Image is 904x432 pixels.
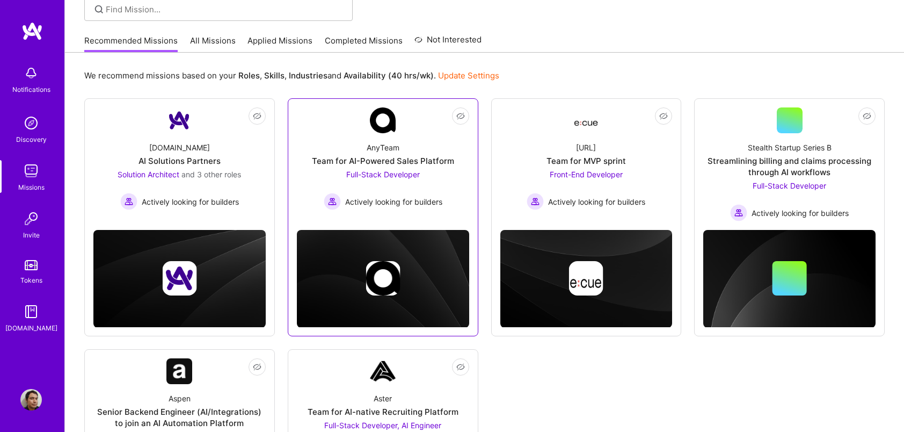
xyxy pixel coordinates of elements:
[324,421,441,430] span: Full-Stack Developer, AI Engineer
[573,111,599,130] img: Company Logo
[753,181,826,190] span: Full-Stack Developer
[93,3,105,16] i: icon SearchGrey
[703,230,876,328] img: cover
[456,363,465,371] i: icon EyeClosed
[162,261,196,296] img: Company logo
[23,229,40,241] div: Invite
[5,322,57,334] div: [DOMAIN_NAME]
[438,70,499,81] a: Update Settings
[20,389,42,411] img: User Avatar
[344,70,434,81] b: Availability (40 hrs/wk)
[93,230,266,327] img: cover
[370,358,396,384] img: Company Logo
[346,170,420,179] span: Full-Stack Developer
[730,204,747,221] img: Actively looking for builders
[20,208,42,229] img: Invite
[106,4,345,15] input: Find Mission...
[20,112,42,134] img: discovery
[20,62,42,84] img: bell
[247,35,312,53] a: Applied Missions
[367,142,399,153] div: AnyTeam
[181,170,241,179] span: and 3 other roles
[308,406,458,417] div: Team for AI-native Recruiting Platform
[20,275,42,286] div: Tokens
[118,170,179,179] span: Solution Architect
[312,155,454,167] div: Team for AI-Powered Sales Platform
[325,35,403,53] a: Completed Missions
[374,393,392,404] div: Aster
[550,170,623,179] span: Front-End Developer
[748,142,832,153] div: Stealth Startup Series B
[18,389,45,411] a: User Avatar
[253,112,261,120] i: icon EyeClosed
[253,363,261,371] i: icon EyeClosed
[703,107,876,221] a: Stealth Startup Series BStreamlining billing and claims processing through AI workflowsFull-Stack...
[21,21,43,41] img: logo
[297,107,469,213] a: Company LogoAnyTeamTeam for AI-Powered Sales PlatformFull-Stack Developer Actively looking for bu...
[500,107,673,213] a: Company Logo[URL]Team for MVP sprintFront-End Developer Actively looking for buildersActively loo...
[18,182,45,193] div: Missions
[138,155,221,167] div: AI Solutions Partners
[289,70,327,81] b: Industries
[703,155,876,178] div: Streamlining billing and claims processing through AI workflows
[12,84,50,95] div: Notifications
[576,142,596,153] div: [URL]
[169,393,191,404] div: Aspen
[20,160,42,182] img: teamwork
[659,112,668,120] i: icon EyeClosed
[84,70,499,81] p: We recommend missions based on your , , and .
[548,196,645,207] span: Actively looking for builders
[527,193,544,210] img: Actively looking for builders
[93,107,266,213] a: Company Logo[DOMAIN_NAME]AI Solutions PartnersSolution Architect and 3 other rolesActively lookin...
[190,35,236,53] a: All Missions
[297,230,469,327] img: cover
[324,193,341,210] img: Actively looking for builders
[414,33,482,53] a: Not Interested
[863,112,871,120] i: icon EyeClosed
[370,107,396,133] img: Company Logo
[25,260,38,270] img: tokens
[366,261,400,296] img: Company logo
[166,107,192,133] img: Company Logo
[546,155,626,167] div: Team for MVP sprint
[16,134,47,145] div: Discovery
[20,301,42,322] img: guide book
[142,196,239,207] span: Actively looking for builders
[120,193,137,210] img: Actively looking for builders
[93,406,266,429] div: Senior Backend Engineer (AI/Integrations) to join an AI Automation Platform
[569,261,603,296] img: Company logo
[345,196,442,207] span: Actively looking for builders
[166,358,192,384] img: Company Logo
[84,35,178,53] a: Recommended Missions
[149,142,210,153] div: [DOMAIN_NAME]
[500,230,673,327] img: cover
[752,207,849,219] span: Actively looking for builders
[456,112,465,120] i: icon EyeClosed
[238,70,260,81] b: Roles
[264,70,285,81] b: Skills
